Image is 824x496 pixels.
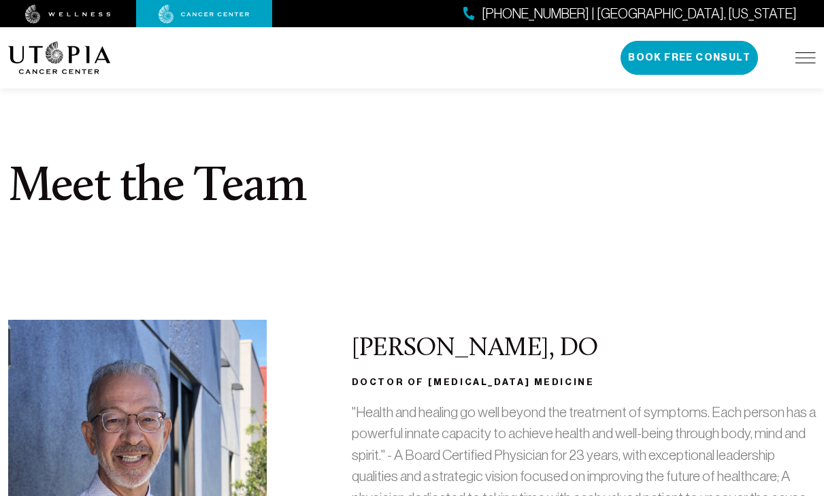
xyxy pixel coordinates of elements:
span: [PHONE_NUMBER] | [GEOGRAPHIC_DATA], [US_STATE] [482,4,797,24]
a: [PHONE_NUMBER] | [GEOGRAPHIC_DATA], [US_STATE] [463,4,797,24]
img: icon-hamburger [795,52,816,63]
img: wellness [25,5,111,24]
img: cancer center [159,5,250,24]
h3: Doctor of [MEDICAL_DATA] Medicine [352,374,816,391]
img: logo [8,42,111,74]
h2: [PERSON_NAME], DO [352,335,816,363]
h1: Meet the Team [8,163,816,212]
button: Book Free Consult [621,41,758,75]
